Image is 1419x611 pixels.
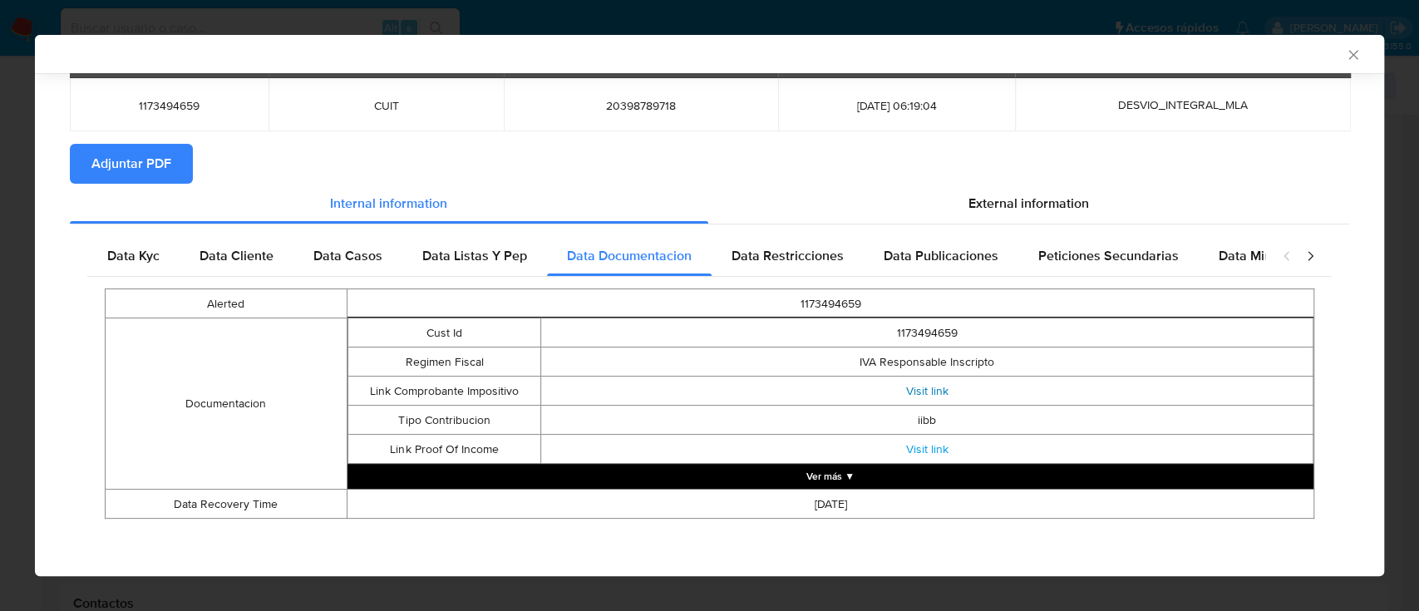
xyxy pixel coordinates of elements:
[35,35,1384,576] div: closure-recommendation-modal
[798,98,995,113] span: [DATE] 06:19:04
[347,406,540,435] td: Tipo Contribucion
[288,98,484,113] span: CUIT
[200,246,273,265] span: Data Cliente
[347,289,1313,318] td: 1173494659
[87,236,1265,276] div: Detailed internal info
[541,318,1313,347] td: 1173494659
[106,289,347,318] td: Alerted
[91,145,171,182] span: Adjuntar PDF
[347,464,1313,489] button: Expand array
[541,406,1313,435] td: iibb
[422,246,527,265] span: Data Listas Y Pep
[70,184,1349,224] div: Detailed info
[106,490,347,519] td: Data Recovery Time
[90,98,249,113] span: 1173494659
[968,194,1089,213] span: External information
[906,441,948,457] a: Visit link
[330,194,447,213] span: Internal information
[541,347,1313,377] td: IVA Responsable Inscripto
[524,98,758,113] span: 20398789718
[106,318,347,490] td: Documentacion
[313,246,382,265] span: Data Casos
[884,246,998,265] span: Data Publicaciones
[1345,47,1360,62] button: Cerrar ventana
[1118,96,1248,113] span: DESVIO_INTEGRAL_MLA
[347,435,540,464] td: Link Proof Of Income
[732,246,844,265] span: Data Restricciones
[107,246,160,265] span: Data Kyc
[1038,246,1179,265] span: Peticiones Secundarias
[347,377,540,406] td: Link Comprobante Impositivo
[1219,246,1310,265] span: Data Minoridad
[347,490,1313,519] td: [DATE]
[70,144,193,184] button: Adjuntar PDF
[567,246,692,265] span: Data Documentacion
[347,318,540,347] td: Cust Id
[347,347,540,377] td: Regimen Fiscal
[906,382,948,399] a: Visit link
